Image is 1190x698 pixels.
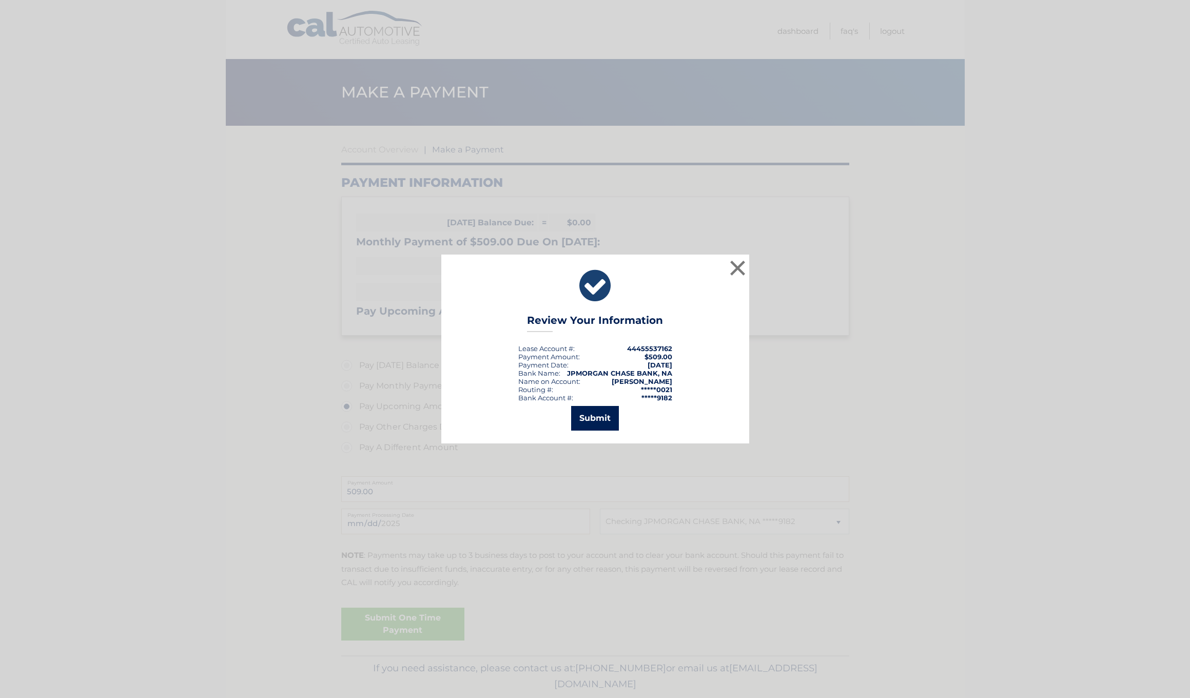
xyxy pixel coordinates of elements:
div: Bank Name: [518,369,560,377]
div: : [518,361,569,369]
button: × [728,258,748,278]
div: Lease Account #: [518,344,575,353]
strong: JPMORGAN CHASE BANK, NA [567,369,672,377]
span: [DATE] [648,361,672,369]
div: Name on Account: [518,377,580,385]
strong: [PERSON_NAME] [612,377,672,385]
div: Payment Amount: [518,353,580,361]
button: Submit [571,406,619,431]
span: Payment Date [518,361,567,369]
strong: 44455537162 [627,344,672,353]
div: Routing #: [518,385,553,394]
span: $509.00 [645,353,672,361]
h3: Review Your Information [527,314,663,332]
div: Bank Account #: [518,394,573,402]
